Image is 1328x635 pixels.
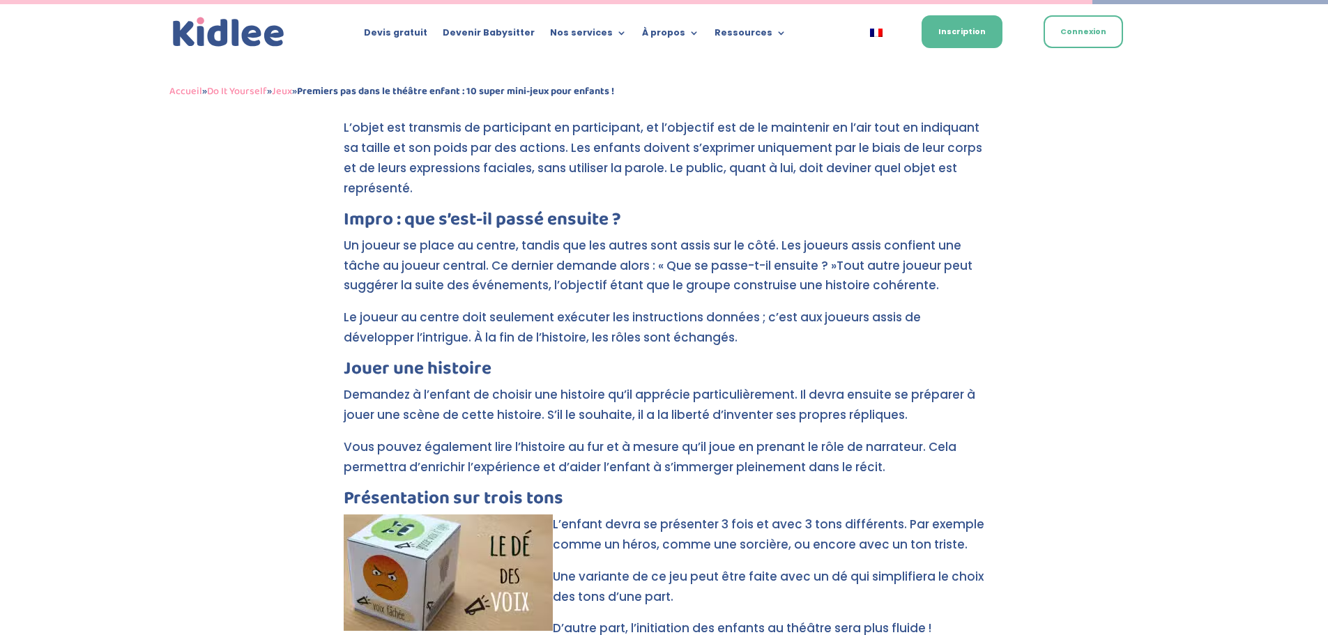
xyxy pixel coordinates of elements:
h3: Jouer une histoire [344,360,985,385]
a: Jeux [272,83,292,100]
a: Nos services [550,28,627,43]
p: L’objet est transmis de participant en participant, et l’objectif est de le maintenir en l’air to... [344,118,985,211]
a: Devenir Babysitter [443,28,535,43]
a: Do It Yourself [207,83,267,100]
img: Français [870,29,883,37]
a: Accueil [169,83,202,100]
a: Inscription [922,15,1002,48]
p: Le joueur au centre doit seulement exécuter les instructions données ; c’est aux joueurs assis de... [344,307,985,360]
h3: Impro : que s’est-il passé ensuite ? [344,211,985,236]
p: L’enfant devra se présenter 3 fois et avec 3 tons différents. Par exemple comme un héros, comme u... [344,514,985,567]
h3: Présentation sur trois tons [344,489,985,514]
a: À propos [642,28,699,43]
p: Un joueur se place au centre, tandis que les autres sont assis sur le côté. Les joueurs assis con... [344,236,985,308]
strong: Premiers pas dans le théâtre enfant : 10 super mini-jeux pour enfants ! [297,83,614,100]
p: Une variante de ce jeu peut être faite avec un dé qui simplifiera le choix des tons d’une part. [344,567,985,619]
span: » » » [169,83,614,100]
a: Kidlee Logo [169,14,288,51]
p: Vous pouvez également lire l’histoire au fur et à mesure qu’il joue en prenant le rôle de narrate... [344,437,985,489]
p: Demandez à l’enfant de choisir une histoire qu’il apprécie particulièrement. Il devra ensuite se ... [344,385,985,437]
a: Devis gratuit [364,28,427,43]
a: Ressources [715,28,786,43]
img: logo_kidlee_bleu [169,14,288,51]
a: Connexion [1044,15,1123,48]
img: le dé des voix [344,514,553,631]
